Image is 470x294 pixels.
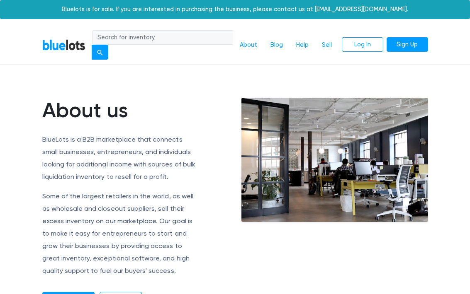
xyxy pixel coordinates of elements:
[233,37,264,53] a: About
[42,190,196,277] p: Some of the largest retailers in the world, as well as wholesale and closeout suppliers, sell the...
[387,37,428,52] a: Sign Up
[241,98,428,222] img: office-e6e871ac0602a9b363ffc73e1d17013cb30894adc08fbdb38787864bb9a1d2fe.jpg
[42,39,85,51] a: BlueLots
[264,37,290,53] a: Blog
[92,30,233,45] input: Search for inventory
[42,98,196,123] h1: About us
[342,37,383,52] a: Log In
[290,37,315,53] a: Help
[315,37,338,53] a: Sell
[42,133,196,183] p: BlueLots is a B2B marketplace that connects small businesses, entrepreneurs, and individuals look...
